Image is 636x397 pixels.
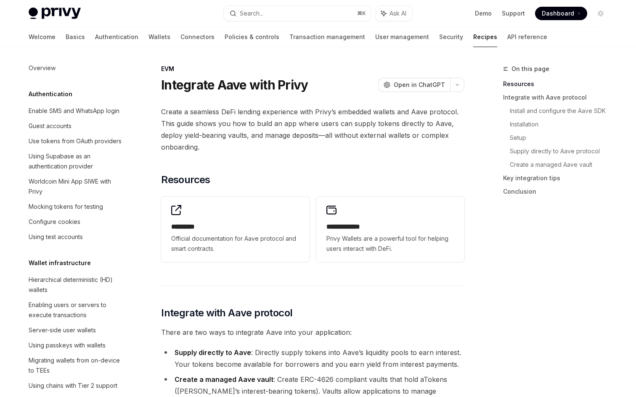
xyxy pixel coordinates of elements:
[148,27,170,47] a: Wallets
[510,131,614,145] a: Setup
[29,202,103,212] div: Mocking tokens for testing
[535,7,587,20] a: Dashboard
[510,118,614,131] a: Installation
[161,65,464,73] div: EVM
[507,27,547,47] a: API reference
[161,106,464,153] span: Create a seamless DeFi lending experience with Privy’s embedded wallets and Aave protocol. This g...
[22,103,130,118] a: Enable SMS and WhatsApp login
[29,151,125,171] div: Using Supabase as an authentication provider
[240,8,263,18] div: Search...
[542,9,574,18] span: Dashboard
[161,326,464,338] span: There are two ways to integrate Aave into your application:
[22,272,130,297] a: Hierarchical deterministic (HD) wallets
[161,77,308,92] h1: Integrate Aave with Privy
[22,378,130,393] a: Using chains with Tier 2 support
[594,7,607,20] button: Toggle dark mode
[29,258,91,268] h5: Wallet infrastructure
[29,89,72,99] h5: Authentication
[29,27,56,47] a: Welcome
[510,104,614,118] a: Install and configure the Aave SDK
[29,232,83,242] div: Using test accounts
[29,340,106,350] div: Using passkeys with wallets
[22,60,130,76] a: Overview
[22,174,130,199] a: Worldcoin Mini App SIWE with Privy
[502,9,525,18] a: Support
[475,9,492,18] a: Demo
[510,145,614,158] a: Supply directly to Aave protocol
[22,338,130,353] a: Using passkeys with wallets
[29,63,56,73] div: Overview
[503,185,614,198] a: Conclusion
[326,234,454,254] span: Privy Wallets are a powerful tool for helping users interact with DeFi.
[29,381,117,391] div: Using chains with Tier 2 support
[29,300,125,320] div: Enabling users or servers to execute transactions
[29,8,81,19] img: light logo
[175,375,273,384] strong: Create a managed Aave vault
[316,197,464,262] a: **** **** ***Privy Wallets are a powerful tool for helping users interact with DeFi.
[29,106,119,116] div: Enable SMS and WhatsApp login
[511,64,549,74] span: On this page
[22,353,130,378] a: Migrating wallets from on-device to TEEs
[22,149,130,174] a: Using Supabase as an authentication provider
[503,77,614,91] a: Resources
[390,9,406,18] span: Ask AI
[66,27,85,47] a: Basics
[22,118,130,134] a: Guest accounts
[22,134,130,149] a: Use tokens from OAuth providers
[394,81,445,89] span: Open in ChatGPT
[29,355,125,376] div: Migrating wallets from on-device to TEEs
[357,10,366,17] span: ⌘ K
[22,297,130,323] a: Enabling users or servers to execute transactions
[161,306,292,320] span: Integrate with Aave protocol
[175,348,251,357] strong: Supply directly to Aave
[510,158,614,171] a: Create a managed Aave vault
[503,171,614,185] a: Key integration tips
[171,234,299,254] span: Official documentation for Aave protocol and smart contracts.
[29,121,72,131] div: Guest accounts
[22,229,130,245] a: Using test accounts
[29,136,122,146] div: Use tokens from OAuth providers
[161,173,210,187] span: Resources
[375,6,412,21] button: Ask AI
[224,6,371,21] button: Search...⌘K
[29,176,125,197] div: Worldcoin Mini App SIWE with Privy
[29,325,96,335] div: Server-side user wallets
[289,27,365,47] a: Transaction management
[29,217,80,227] div: Configure cookies
[95,27,138,47] a: Authentication
[375,27,429,47] a: User management
[161,347,464,370] li: : Directly supply tokens into Aave’s liquidity pools to earn interest. Your tokens become availab...
[225,27,279,47] a: Policies & controls
[161,197,309,262] a: **** ****Official documentation for Aave protocol and smart contracts.
[439,27,463,47] a: Security
[22,214,130,229] a: Configure cookies
[503,91,614,104] a: Integrate with Aave protocol
[378,78,450,92] button: Open in ChatGPT
[180,27,215,47] a: Connectors
[22,323,130,338] a: Server-side user wallets
[473,27,497,47] a: Recipes
[29,275,125,295] div: Hierarchical deterministic (HD) wallets
[22,199,130,214] a: Mocking tokens for testing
